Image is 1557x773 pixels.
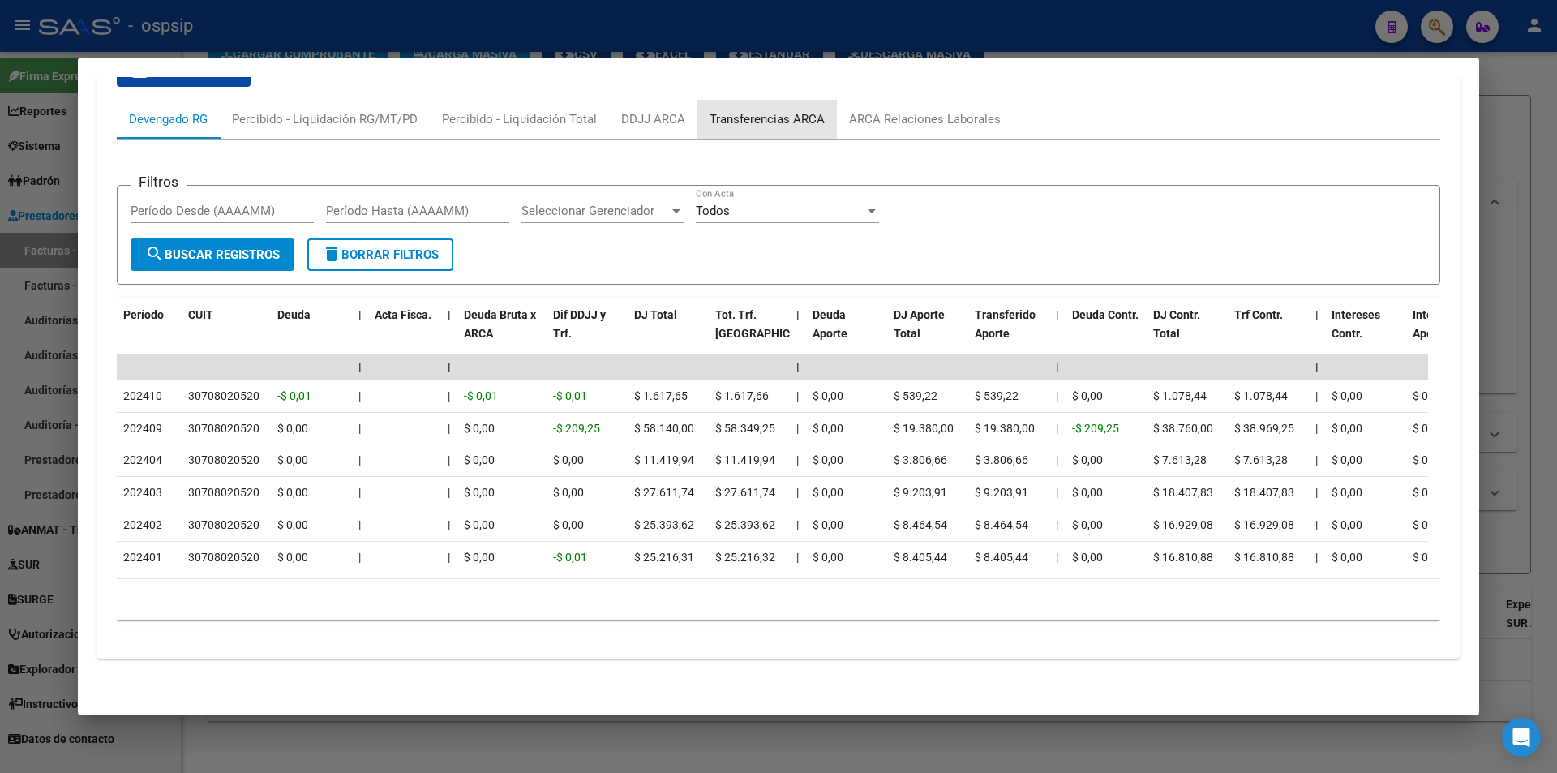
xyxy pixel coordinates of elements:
div: 30708020520 [188,419,259,438]
span: $ 0,00 [1072,486,1103,499]
span: $ 0,00 [277,518,308,531]
div: Aportes y Contribuciones del Afiliado: 20241820328 [97,19,1460,659]
span: DJ Contr. Total [1153,308,1200,340]
span: | [358,518,361,531]
datatable-header-cell: Intereses Aporte [1406,298,1487,369]
span: $ 18.407,83 [1153,486,1213,499]
mat-icon: delete [322,244,341,264]
span: $ 0,00 [464,422,495,435]
span: | [1315,422,1318,435]
button: Borrar Filtros [307,238,453,271]
span: | [1315,360,1319,373]
span: Deuda [277,308,311,321]
span: Seleccionar Gerenciador [521,204,669,218]
datatable-header-cell: Deuda Contr. [1066,298,1147,369]
span: Deuda Bruta x ARCA [464,308,536,340]
span: $ 0,00 [277,453,308,466]
span: $ 8.464,54 [975,518,1028,531]
datatable-header-cell: Dif DDJJ y Trf. [547,298,628,369]
span: $ 0,00 [1332,518,1362,531]
span: Buscar Registros [145,247,280,262]
span: $ 1.078,44 [1153,389,1207,402]
div: 30708020520 [188,451,259,470]
span: $ 0,00 [277,422,308,435]
div: Open Intercom Messenger [1502,718,1541,757]
datatable-header-cell: Trf Contr. [1228,298,1309,369]
span: -$ 0,01 [464,389,498,402]
datatable-header-cell: DJ Aporte Total [887,298,968,369]
span: -$ 0,01 [277,389,311,402]
span: $ 0,00 [813,486,843,499]
span: -$ 0,01 [553,389,587,402]
span: $ 16.929,08 [1153,518,1213,531]
span: $ 0,00 [813,389,843,402]
span: | [358,308,362,321]
datatable-header-cell: | [441,298,457,369]
div: Transferencias ARCA [710,110,825,128]
div: Percibido - Liquidación Total [442,110,597,128]
span: | [448,486,450,499]
span: $ 25.393,62 [634,518,694,531]
span: $ 0,00 [1072,551,1103,564]
span: | [1056,360,1059,373]
span: | [358,486,361,499]
span: Deuda Aporte [813,308,847,340]
span: $ 0,00 [464,453,495,466]
span: $ 18.407,83 [1234,486,1294,499]
span: $ 11.419,94 [715,453,775,466]
datatable-header-cell: | [1049,298,1066,369]
datatable-header-cell: Intereses Contr. [1325,298,1406,369]
span: $ 0,00 [277,551,308,564]
span: $ 0,00 [813,422,843,435]
span: | [358,422,361,435]
span: Acta Fisca. [375,308,431,321]
datatable-header-cell: DJ Contr. Total [1147,298,1228,369]
span: 202403 [123,486,162,499]
span: | [796,486,799,499]
span: Período [123,308,164,321]
span: $ 0,00 [813,551,843,564]
span: | [796,551,799,564]
span: Tot. Trf. [GEOGRAPHIC_DATA] [715,308,826,340]
span: $ 58.140,00 [634,422,694,435]
span: | [1056,453,1058,466]
span: $ 16.810,88 [1234,551,1294,564]
span: | [448,422,450,435]
div: 30708020520 [188,548,259,567]
datatable-header-cell: | [352,298,368,369]
span: $ 539,22 [975,389,1019,402]
span: | [796,308,800,321]
span: | [1315,308,1319,321]
span: | [1056,551,1058,564]
span: $ 0,00 [1072,389,1103,402]
span: -$ 209,25 [1072,422,1119,435]
span: $ 16.810,88 [1153,551,1213,564]
span: $ 0,00 [1332,551,1362,564]
span: | [1056,389,1058,402]
datatable-header-cell: DJ Total [628,298,709,369]
span: $ 0,00 [464,551,495,564]
span: 202401 [123,551,162,564]
span: | [1315,486,1318,499]
span: $ 19.380,00 [975,422,1035,435]
span: $ 38.760,00 [1153,422,1213,435]
span: Dif DDJJ y Trf. [553,308,606,340]
span: $ 539,22 [894,389,937,402]
span: | [358,453,361,466]
span: $ 16.929,08 [1234,518,1294,531]
datatable-header-cell: Deuda Bruta x ARCA [457,298,547,369]
span: Exportar CSV [130,65,238,79]
span: $ 25.216,31 [634,551,694,564]
span: 202409 [123,422,162,435]
span: $ 11.419,94 [634,453,694,466]
datatable-header-cell: Acta Fisca. [368,298,441,369]
span: $ 1.617,66 [715,389,769,402]
span: $ 9.203,91 [975,486,1028,499]
datatable-header-cell: Deuda [271,298,352,369]
span: | [1056,422,1058,435]
span: $ 7.613,28 [1153,453,1207,466]
span: | [1056,308,1059,321]
span: CUIT [188,308,213,321]
h3: Filtros [131,173,187,191]
span: | [796,389,799,402]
